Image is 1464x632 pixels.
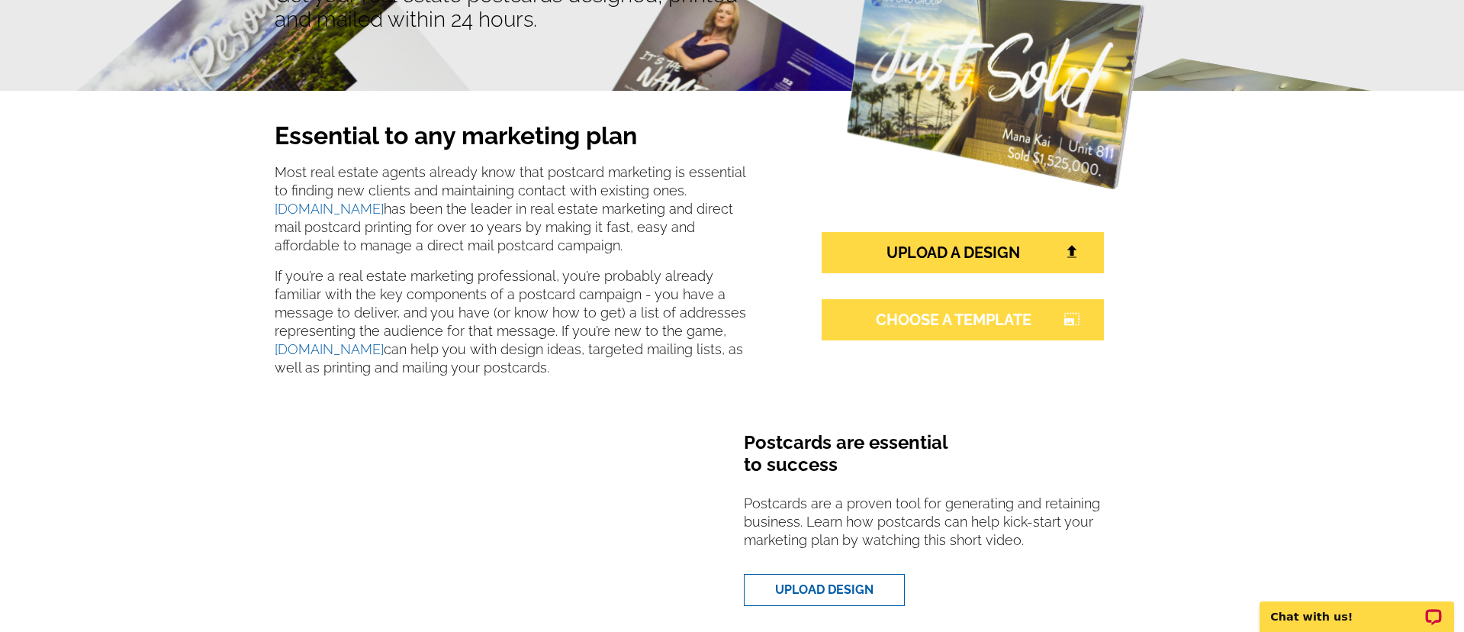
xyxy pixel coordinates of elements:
[275,341,384,357] a: [DOMAIN_NAME]
[1063,312,1080,326] i: photo_size_select_large
[822,299,1104,340] a: CHOOSE A TEMPLATEphoto_size_select_large
[275,267,751,377] p: If you’re a real estate marketing professional, you’re probably already familiar with the key com...
[275,163,751,255] p: Most real estate agents already know that postcard marketing is essential to finding new clients ...
[275,121,751,156] h2: Essential to any marketing plan
[744,495,1121,562] p: Postcards are a proven tool for generating and retaining business. Learn how postcards can help k...
[744,574,905,606] a: UPLOAD DESIGN
[1250,584,1464,632] iframe: LiveChat chat widget
[275,201,384,217] a: [DOMAIN_NAME]
[744,432,1121,489] h4: Postcards are essential to success
[822,232,1104,273] a: UPLOAD A DESIGN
